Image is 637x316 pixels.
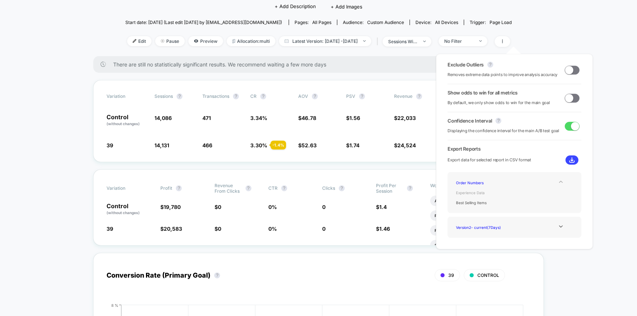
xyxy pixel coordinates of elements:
p: Control [107,114,147,127]
span: 0 [322,204,326,210]
span: $ [346,115,360,121]
img: end [479,40,482,42]
span: PSV [346,93,355,99]
span: Show odds to win for all metrics [448,90,518,96]
span: Clicks [322,185,335,191]
span: 471 [202,115,211,121]
span: 39 [448,272,454,278]
span: By default, we only show odds to win for the main goal [448,99,550,106]
span: Allocation: multi [227,36,275,46]
div: Audience: [343,20,404,25]
span: | [375,36,383,47]
span: 46.78 [302,115,316,121]
span: $ [160,226,182,232]
tspan: 8 % [111,303,118,307]
span: 14,131 [154,142,169,148]
span: Variation [107,93,147,99]
span: AOV [298,93,308,99]
img: end [363,40,366,42]
span: 39 [107,142,113,148]
span: $ [160,204,181,210]
span: 3.34 % [250,115,267,121]
img: calendar [285,39,289,43]
span: Edit [127,36,152,46]
button: ? [260,93,266,99]
div: Pages: [295,20,331,25]
span: Pause [155,36,185,46]
span: Variation [107,183,147,194]
span: CONTROL [477,272,499,278]
button: ? [176,185,182,191]
img: download [569,157,575,163]
div: No Filter [444,38,474,44]
span: Exclude Outliers [448,62,484,68]
button: ? [246,185,251,191]
span: There are still no statistically significant results. We recommend waiting a few more days [113,61,529,68]
span: $ [298,115,316,121]
span: $ [298,142,317,148]
span: Page Load [490,20,512,25]
p: Control [107,203,153,216]
span: 3.30 % [250,142,267,148]
span: all devices [435,20,458,25]
span: 14,086 [154,115,172,121]
div: Order Numbers [453,178,512,188]
button: ? [495,118,501,124]
button: ? [281,185,287,191]
button: ? [416,93,422,99]
div: Experience Data [453,188,512,197]
span: 1.4 [379,204,387,210]
span: Removes extreme data points to improve analysis accuracy [448,71,557,78]
button: ? [214,272,220,278]
span: 0 [322,226,326,232]
span: + Add Description [275,3,316,10]
span: $ [376,204,387,210]
span: Revenue [394,93,413,99]
img: rebalance [232,39,235,43]
span: Displaying the confidence interval for the main A/B test goal [448,127,559,134]
span: $ [215,226,221,232]
span: $ [376,226,390,232]
button: ? [233,93,239,99]
span: $ [346,142,359,148]
span: 24,524 [397,142,416,148]
span: 52.63 [302,142,317,148]
span: 0 [218,226,221,232]
div: Version 2 - current ( 7 Days) [453,222,512,232]
div: Trigger: [470,20,512,25]
div: Best Selling Items [453,197,512,207]
span: 0 % [268,226,277,232]
span: 20,583 [164,226,182,232]
span: Device: [410,20,464,25]
span: Preview [188,36,223,46]
span: 1.74 [349,142,359,148]
span: Sessions [154,93,173,99]
button: ? [407,185,413,191]
span: 466 [202,142,212,148]
img: end [423,41,426,42]
span: + Add Images [331,4,362,10]
span: (without changes) [107,210,140,215]
img: end [161,39,164,43]
span: Confidence Interval [448,118,492,124]
span: Start date: [DATE] (Last edit [DATE] by [EMAIL_ADDRESS][DOMAIN_NAME]) [125,20,282,25]
span: Profit [160,185,172,191]
div: sessions with impression [388,39,418,44]
button: ? [359,93,365,99]
span: Export Reports [448,146,581,152]
span: 1.46 [379,226,390,232]
span: 39 [107,226,113,232]
span: (without changes) [107,121,140,126]
span: CTR [268,185,278,191]
div: - 1.4 % [271,141,286,150]
button: ? [339,185,345,191]
span: Profit Per Session [376,183,403,194]
span: $ [394,142,416,148]
button: ? [487,62,493,68]
span: 1.56 [349,115,360,121]
img: edit [133,39,136,43]
span: 22,033 [397,115,416,121]
span: Revenue From Clicks [215,183,242,194]
span: all pages [312,20,331,25]
span: Latest Version: [DATE] - [DATE] [279,36,371,46]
